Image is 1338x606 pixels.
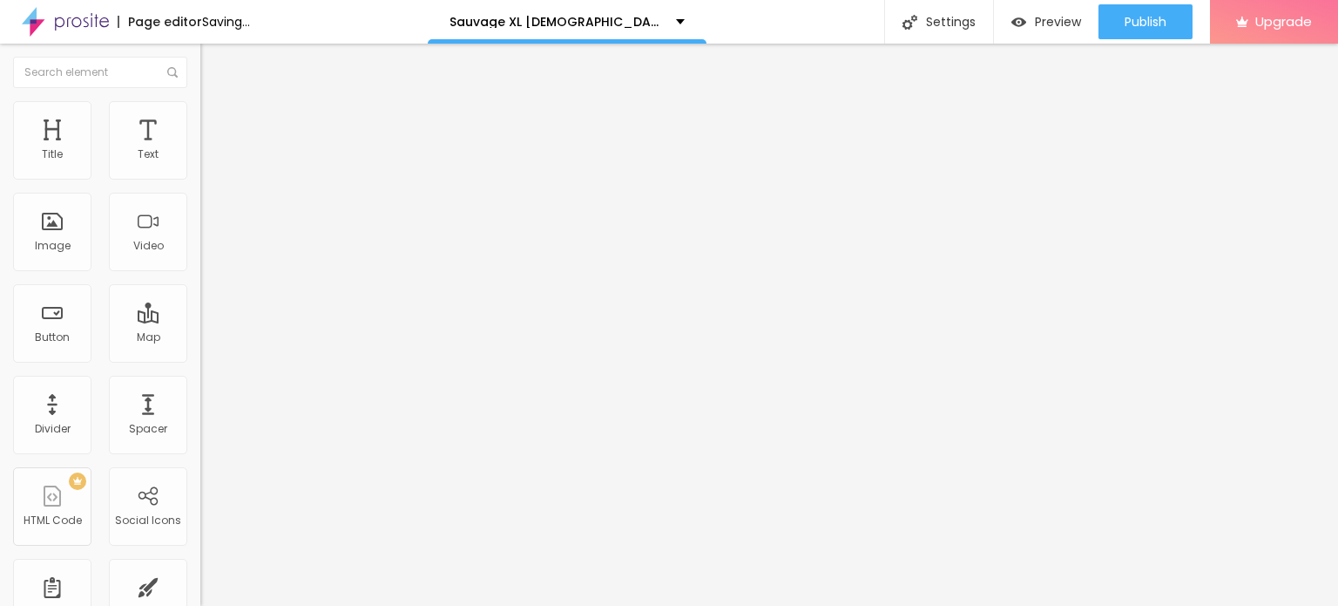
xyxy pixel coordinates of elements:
div: Map [137,331,160,344]
img: Icone [167,67,178,78]
button: Preview [994,4,1098,39]
div: Image [35,240,71,252]
div: Video [133,240,164,252]
p: Sauvage XL [DEMOGRAPHIC_DATA][MEDICAL_DATA] Gummies (Official™) - Is It Worth the Hype? [449,16,663,28]
div: Spacer [129,423,167,435]
iframe: Editor [200,44,1338,606]
img: view-1.svg [1011,15,1026,30]
div: Title [42,148,63,160]
div: Text [138,148,159,160]
span: Preview [1035,15,1081,29]
div: HTML Code [24,514,82,527]
div: Divider [35,423,71,435]
span: Upgrade [1255,14,1312,29]
input: Search element [13,57,187,88]
img: Icone [902,15,917,30]
div: Social Icons [115,514,181,527]
button: Publish [1098,4,1193,39]
div: Saving... [202,16,250,28]
div: Page editor [118,16,202,28]
span: Publish [1125,15,1166,29]
div: Button [35,331,70,344]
